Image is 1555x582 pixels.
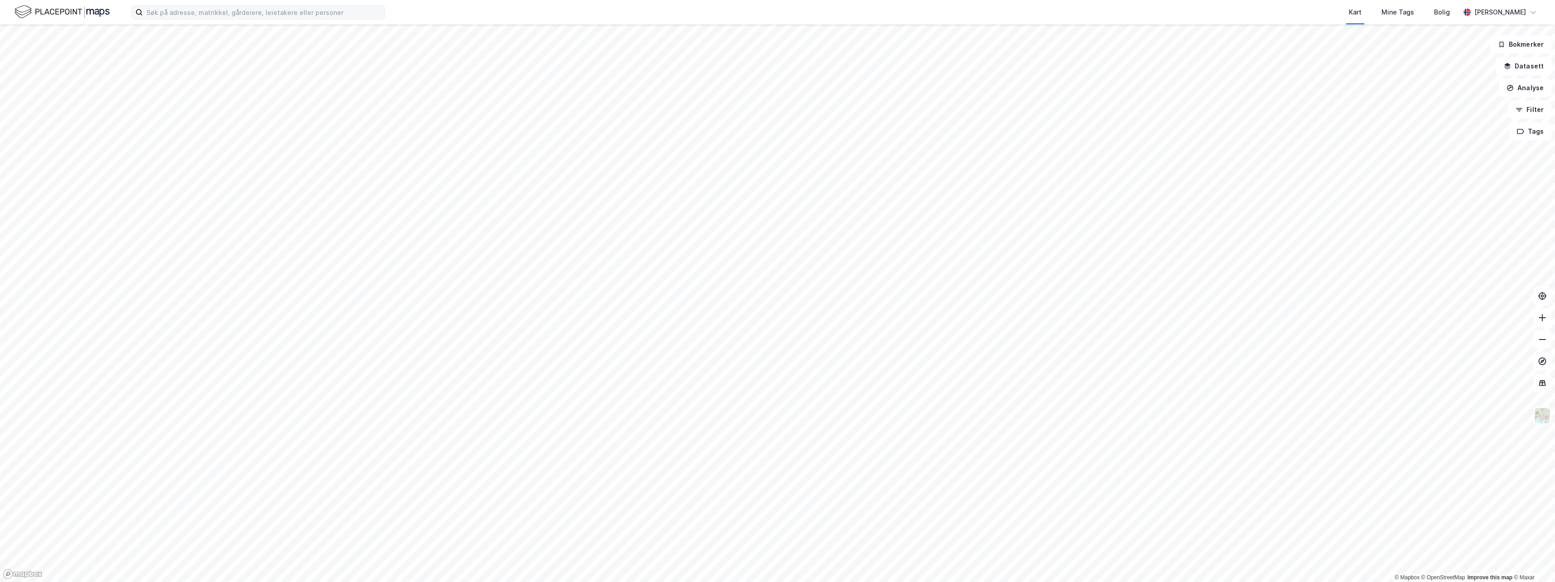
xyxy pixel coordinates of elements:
div: Kart [1349,7,1362,18]
button: Bokmerker [1490,35,1551,53]
button: Tags [1509,122,1551,141]
button: Filter [1508,101,1551,119]
a: Mapbox [1395,574,1420,581]
a: OpenStreetMap [1421,574,1465,581]
button: Datasett [1496,57,1551,75]
img: Z [1534,407,1551,424]
a: Mapbox homepage [3,569,43,579]
div: Bolig [1434,7,1450,18]
div: [PERSON_NAME] [1474,7,1526,18]
button: Analyse [1499,79,1551,97]
iframe: Chat Widget [1510,538,1555,582]
div: Kontrollprogram for chat [1510,538,1555,582]
input: Søk på adresse, matrikkel, gårdeiere, leietakere eller personer [143,5,385,19]
div: Mine Tags [1381,7,1414,18]
img: logo.f888ab2527a4732fd821a326f86c7f29.svg [14,4,110,20]
a: Improve this map [1468,574,1512,581]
